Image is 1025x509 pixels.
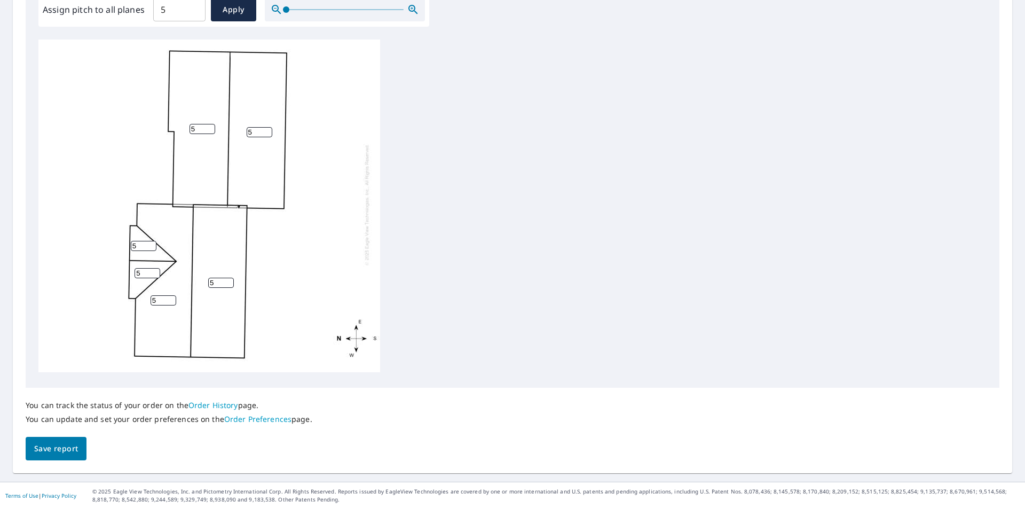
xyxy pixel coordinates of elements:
[219,3,248,17] span: Apply
[26,437,86,461] button: Save report
[26,414,312,424] p: You can update and set your order preferences on the page.
[43,3,145,16] label: Assign pitch to all planes
[5,492,38,499] a: Terms of Use
[42,492,76,499] a: Privacy Policy
[188,400,238,410] a: Order History
[34,442,78,456] span: Save report
[5,492,76,499] p: |
[26,401,312,410] p: You can track the status of your order on the page.
[92,488,1020,504] p: © 2025 Eagle View Technologies, Inc. and Pictometry International Corp. All Rights Reserved. Repo...
[224,414,291,424] a: Order Preferences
